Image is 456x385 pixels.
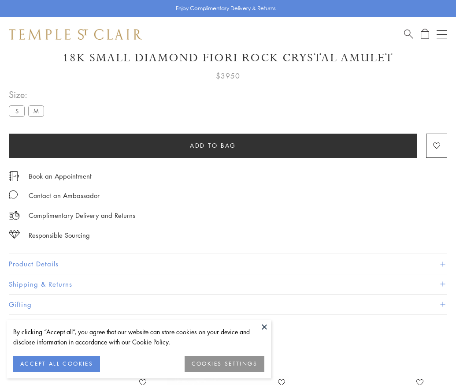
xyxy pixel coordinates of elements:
label: S [9,105,25,116]
img: MessageIcon-01_2.svg [9,190,18,199]
a: Open Shopping Bag [421,29,429,40]
span: Add to bag [190,141,236,150]
a: Book an Appointment [29,171,92,181]
label: M [28,105,44,116]
img: icon_delivery.svg [9,210,20,221]
button: COOKIES SETTINGS [185,356,264,372]
img: icon_appointment.svg [9,171,19,181]
p: Enjoy Complimentary Delivery & Returns [176,4,276,13]
span: $3950 [216,70,240,82]
div: By clicking “Accept all”, you agree that our website can store cookies on your device and disclos... [13,327,264,347]
h1: 18K Small Diamond Fiori Rock Crystal Amulet [9,50,447,66]
button: Product Details [9,254,447,274]
span: Size: [9,87,48,102]
button: Open navigation [437,29,447,40]
a: Search [404,29,413,40]
img: icon_sourcing.svg [9,230,20,239]
button: Add to bag [9,134,417,158]
button: Gifting [9,295,447,314]
p: Complimentary Delivery and Returns [29,210,135,221]
div: Responsible Sourcing [29,230,90,241]
button: ACCEPT ALL COOKIES [13,356,100,372]
div: Contact an Ambassador [29,190,100,201]
img: Temple St. Clair [9,29,142,40]
button: Shipping & Returns [9,274,447,294]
